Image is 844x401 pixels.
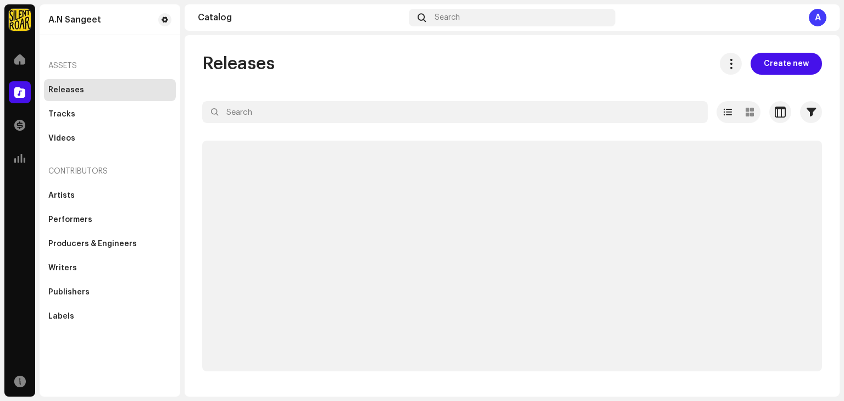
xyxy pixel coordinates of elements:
[44,79,176,101] re-m-nav-item: Releases
[764,53,809,75] span: Create new
[48,191,75,200] div: Artists
[48,264,77,272] div: Writers
[9,9,31,31] img: fcfd72e7-8859-4002-b0df-9a7058150634
[751,53,822,75] button: Create new
[435,13,460,22] span: Search
[48,86,84,94] div: Releases
[202,53,275,75] span: Releases
[48,240,137,248] div: Producers & Engineers
[44,233,176,255] re-m-nav-item: Producers & Engineers
[44,158,176,185] re-a-nav-header: Contributors
[44,127,176,149] re-m-nav-item: Videos
[44,53,176,79] re-a-nav-header: Assets
[44,209,176,231] re-m-nav-item: Performers
[202,101,708,123] input: Search
[44,257,176,279] re-m-nav-item: Writers
[48,15,101,24] div: A.N Sangeet
[48,312,74,321] div: Labels
[48,134,75,143] div: Videos
[44,185,176,207] re-m-nav-item: Artists
[48,110,75,119] div: Tracks
[44,281,176,303] re-m-nav-item: Publishers
[48,288,90,297] div: Publishers
[198,13,404,22] div: Catalog
[44,305,176,327] re-m-nav-item: Labels
[48,215,92,224] div: Performers
[809,9,826,26] div: A
[44,103,176,125] re-m-nav-item: Tracks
